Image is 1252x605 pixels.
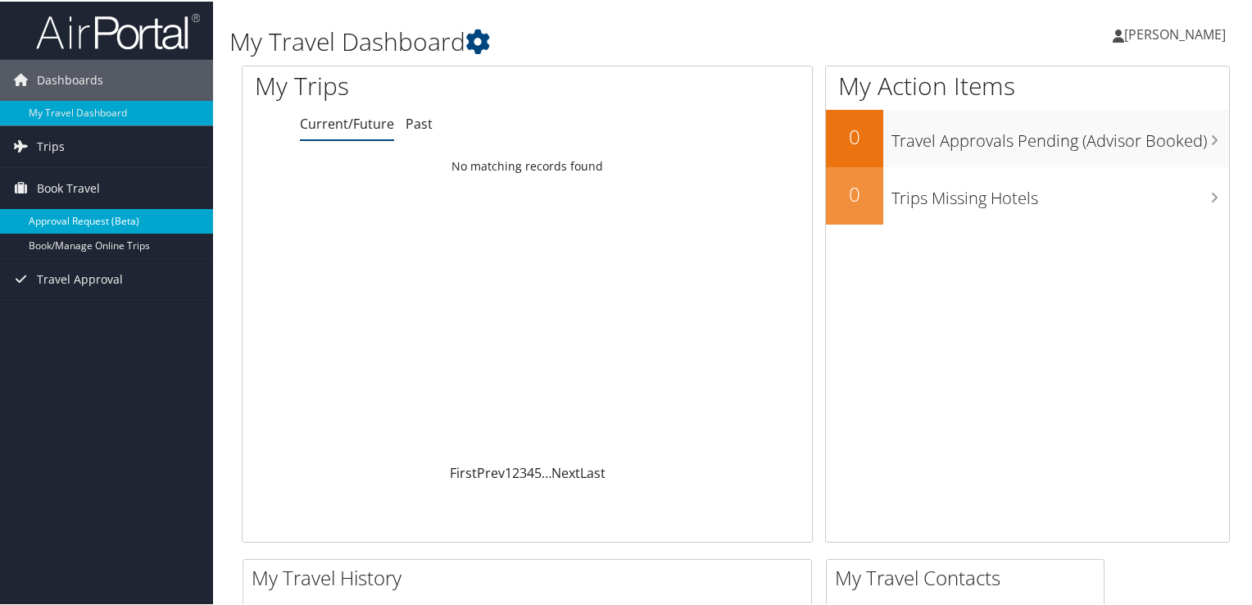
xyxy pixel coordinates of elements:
h3: Travel Approvals Pending (Advisor Booked) [891,120,1229,151]
a: Prev [477,462,505,480]
a: First [450,462,477,480]
a: 4 [527,462,534,480]
span: Dashboards [37,58,103,99]
span: … [542,462,551,480]
a: 2 [512,462,519,480]
span: [PERSON_NAME] [1124,24,1226,42]
h3: Trips Missing Hotels [891,177,1229,208]
h1: My Action Items [826,67,1229,102]
h2: 0 [826,121,883,149]
span: Travel Approval [37,257,123,298]
h2: My Travel Contacts [835,562,1104,590]
span: Book Travel [37,166,100,207]
h2: 0 [826,179,883,207]
a: 3 [519,462,527,480]
a: Past [406,113,433,131]
a: [PERSON_NAME] [1113,8,1242,57]
a: Current/Future [300,113,394,131]
a: 0Trips Missing Hotels [826,166,1229,223]
td: No matching records found [243,150,812,180]
h1: My Travel Dashboard [229,23,905,57]
a: Last [580,462,606,480]
span: Trips [37,125,65,166]
h2: My Travel History [252,562,811,590]
img: airportal-logo.png [36,11,200,49]
a: 5 [534,462,542,480]
a: 0Travel Approvals Pending (Advisor Booked) [826,108,1229,166]
h1: My Trips [255,67,563,102]
a: 1 [505,462,512,480]
a: Next [551,462,580,480]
